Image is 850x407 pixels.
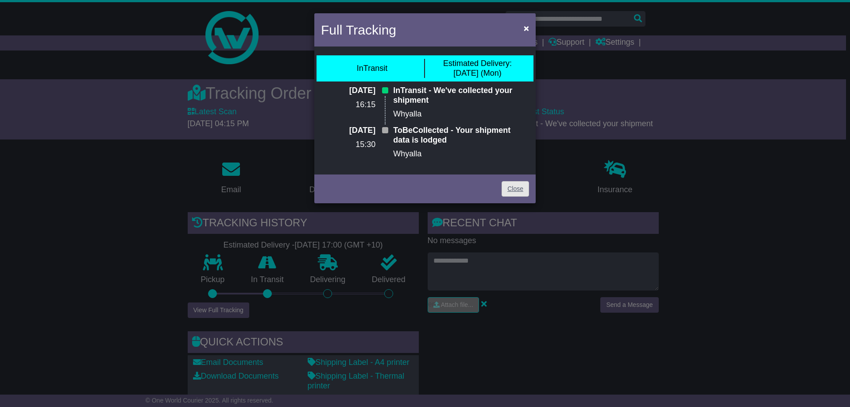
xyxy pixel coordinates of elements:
[321,100,375,110] p: 16:15
[443,59,512,78] div: [DATE] (Mon)
[519,19,533,37] button: Close
[321,86,375,96] p: [DATE]
[357,64,387,74] div: InTransit
[321,20,396,40] h4: Full Tracking
[502,181,529,197] a: Close
[393,109,529,119] p: Whyalla
[321,126,375,136] p: [DATE]
[393,126,529,145] p: ToBeCollected - Your shipment data is lodged
[321,140,375,150] p: 15:30
[443,59,512,68] span: Estimated Delivery:
[524,23,529,33] span: ×
[393,86,529,105] p: InTransit - We've collected your shipment
[393,149,529,159] p: Whyalla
